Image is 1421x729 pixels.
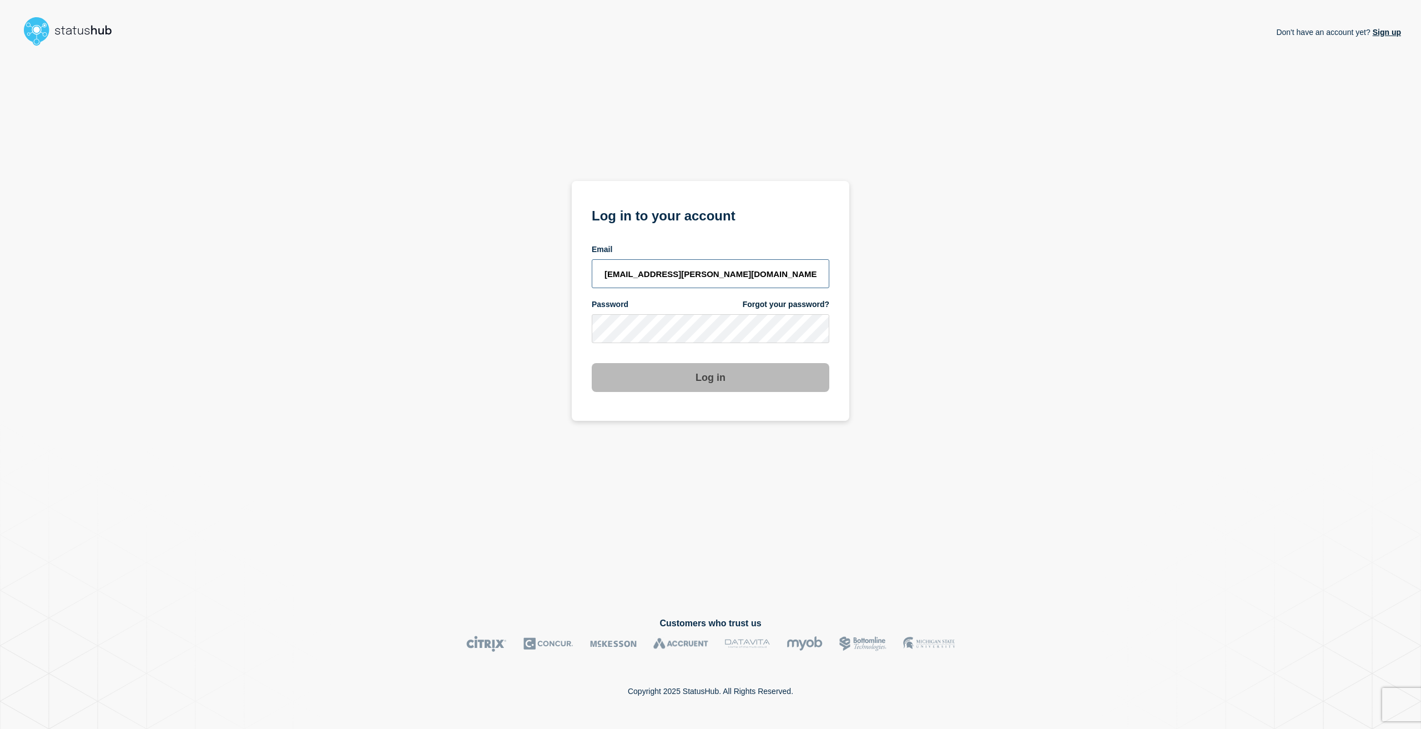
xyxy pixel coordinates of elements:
h2: Customers who trust us [20,619,1401,629]
input: email input [592,259,829,288]
input: password input [592,314,829,343]
img: Citrix logo [466,636,507,652]
img: McKesson logo [590,636,637,652]
img: Concur logo [523,636,573,652]
span: Password [592,299,628,310]
img: myob logo [787,636,823,652]
img: Accruent logo [653,636,708,652]
a: Sign up [1370,28,1401,37]
a: Forgot your password? [743,299,829,310]
img: MSU logo [903,636,955,652]
img: StatusHub logo [20,13,125,49]
p: Don't have an account yet? [1276,19,1401,46]
img: DataVita logo [725,636,770,652]
button: Log in [592,363,829,392]
h1: Log in to your account [592,204,829,225]
img: Bottomline logo [839,636,886,652]
p: Copyright 2025 StatusHub. All Rights Reserved. [628,687,793,696]
span: Email [592,244,612,255]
